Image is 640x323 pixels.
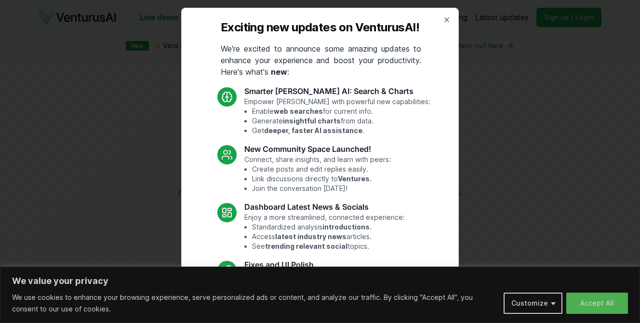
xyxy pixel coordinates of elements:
li: Join the conversation [DATE]! [252,184,391,193]
li: Link discussions directly to . [252,174,391,184]
li: Access articles. [252,232,405,242]
strong: latest industry news [275,232,347,241]
h3: Smarter [PERSON_NAME] AI: Search & Charts [244,85,430,97]
strong: trending relevant social [265,242,347,250]
li: Enable for current info. [252,107,430,116]
h3: New Community Space Launched! [244,143,391,155]
p: Enjoy a more streamlined, connected experience: [244,213,405,251]
li: Resolved [PERSON_NAME] chart loading issue. [252,280,402,290]
p: We're excited to announce some amazing updates to enhance your experience and boost your producti... [213,43,429,78]
strong: insightful charts [283,117,341,125]
li: Fixed mobile chat & sidebar glitches. [252,290,402,299]
p: Smoother performance and improved usability: [244,270,402,309]
li: Generate from data. [252,116,430,126]
li: Enhanced overall UI consistency. [252,299,402,309]
strong: introductions [322,223,370,231]
li: See topics. [252,242,405,251]
strong: deeper, faster AI assistance [264,126,362,135]
strong: new [271,67,287,77]
p: Connect, share insights, and learn with peers: [244,155,391,193]
h3: Dashboard Latest News & Socials [244,201,405,213]
li: Get . [252,126,430,135]
li: Create posts and edit replies easily. [252,164,391,174]
strong: Ventures [338,175,370,183]
strong: web searches [274,107,323,115]
li: Standardized analysis . [252,222,405,232]
h2: Exciting new updates on VenturusAI! [221,20,419,35]
h3: Fixes and UI Polish [244,259,402,270]
p: Empower [PERSON_NAME] with powerful new capabilities: [244,97,430,135]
